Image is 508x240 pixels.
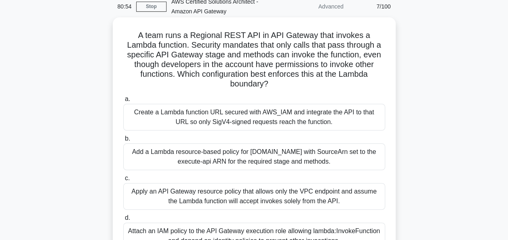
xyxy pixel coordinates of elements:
span: b. [125,135,130,142]
div: Create a Lambda function URL secured with AWS_IAM and integrate the API to that URL so only SigV4... [123,104,385,131]
span: c. [125,175,130,181]
div: Apply an API Gateway resource policy that allows only the VPC endpoint and assume the Lambda func... [123,183,385,210]
span: d. [125,214,130,221]
div: Add a Lambda resource-based policy for [DOMAIN_NAME] with SourceArn set to the execute-api ARN fo... [123,143,385,170]
a: Stop [136,2,167,12]
span: a. [125,95,130,102]
h5: A team runs a Regional REST API in API Gateway that invokes a Lambda function. Security mandates ... [122,30,386,89]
